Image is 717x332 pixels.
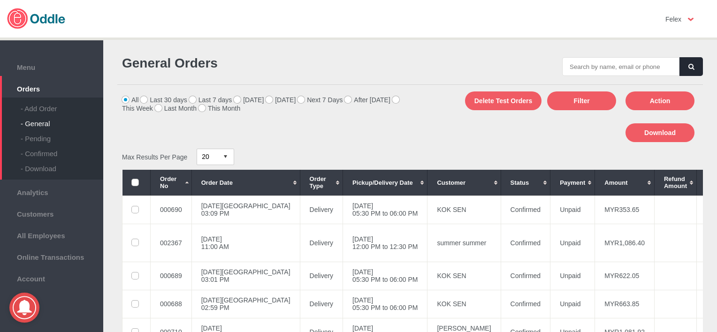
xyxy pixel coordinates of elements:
th: Payment [550,170,595,196]
label: Last Month [155,105,197,112]
td: [DATE] 11:00 AM [191,224,300,262]
label: All [122,96,139,104]
td: Unpaid [550,196,595,224]
span: Orders [5,83,99,93]
th: Order No [151,170,192,196]
td: Unpaid [550,262,595,290]
h1: General Orders [122,56,405,71]
td: Delivery [300,196,343,224]
td: MYR1,086.40 [595,224,655,262]
td: 000690 [151,196,192,224]
td: [DATE] 05:30 PM to 06:00 PM [343,196,427,224]
td: Confirmed [501,262,550,290]
span: Max Results Per Page [122,153,187,160]
td: Confirmed [501,196,550,224]
label: Last 7 days [189,96,232,104]
strong: Felex [665,15,681,23]
td: [DATE] 05:30 PM to 06:00 PM [343,262,427,290]
td: [DATE] 05:30 PM to 06:00 PM [343,290,427,318]
label: Last 30 days [140,96,187,104]
th: Status [501,170,550,196]
span: Customers [5,208,99,218]
td: KOK SEN [427,196,501,224]
td: MYR663.85 [595,290,655,318]
input: Search by name, email or phone [562,57,679,76]
td: Delivery [300,224,343,262]
div: - Add Order [21,98,103,113]
td: 000689 [151,262,192,290]
td: Confirmed [501,224,550,262]
td: KOK SEN [427,262,501,290]
th: Pickup/Delivery Date [343,170,427,196]
button: Action [625,91,694,110]
td: Delivery [300,262,343,290]
td: Delivery [300,290,343,318]
div: - Pending [21,128,103,143]
div: - General [21,113,103,128]
span: Account [5,272,99,283]
th: Order Type [300,170,343,196]
td: KOK SEN [427,290,501,318]
td: MYR622.05 [595,262,655,290]
td: 002367 [151,224,192,262]
td: [DATE][GEOGRAPHIC_DATA] 02:59 PM [191,290,300,318]
span: Menu [5,61,99,71]
td: [DATE] 12:00 PM to 12:30 PM [343,224,427,262]
span: Online Transactions [5,251,99,261]
span: All Employees [5,229,99,240]
span: Analytics [5,186,99,196]
button: Download [625,123,694,142]
label: Next 7 Days [297,96,343,104]
th: Order Date [191,170,300,196]
td: Unpaid [550,224,595,262]
th: Customer [427,170,501,196]
label: This Month [198,105,240,112]
button: Filter [547,91,616,110]
th: Amount [595,170,655,196]
label: After [DATE] [344,96,390,104]
td: MYR353.65 [595,196,655,224]
td: [DATE][GEOGRAPHIC_DATA] 03:09 PM [191,196,300,224]
th: Refund Amount [654,170,696,196]
div: - Confirmed [21,143,103,158]
label: [DATE] [266,96,296,104]
label: [DATE] [234,96,264,104]
td: Unpaid [550,290,595,318]
button: Delete Test Orders [465,91,542,110]
td: 000688 [151,290,192,318]
td: [DATE][GEOGRAPHIC_DATA] 03:01 PM [191,262,300,290]
div: - Download [21,158,103,173]
img: user-option-arrow.png [688,18,694,21]
td: Confirmed [501,290,550,318]
td: summer summer [427,224,501,262]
